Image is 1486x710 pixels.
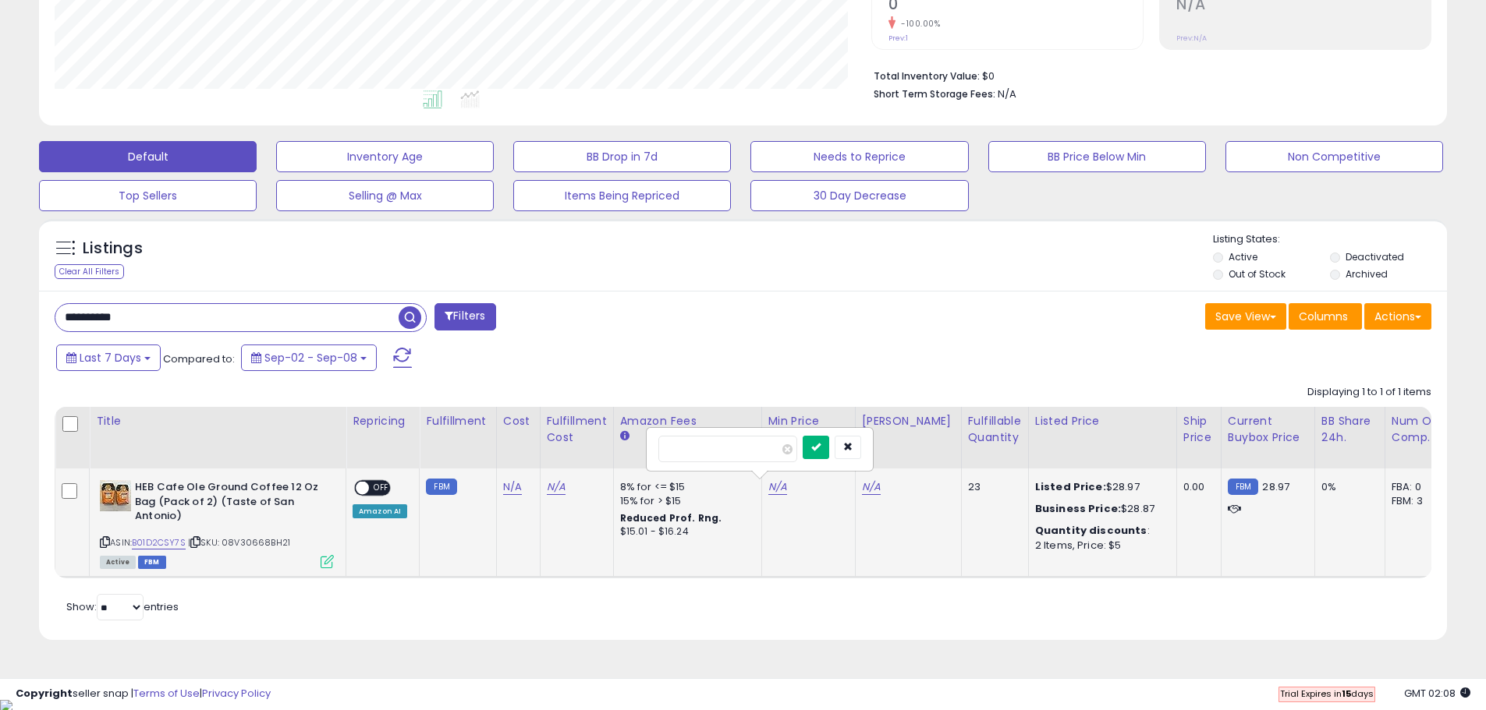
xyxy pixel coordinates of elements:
[1035,413,1170,429] div: Listed Price
[80,350,141,366] span: Last 7 Days
[1035,523,1147,538] b: Quantity discounts
[1392,413,1449,446] div: Num of Comp.
[620,480,750,494] div: 8% for <= $15
[1213,232,1447,247] p: Listing States:
[241,344,377,371] button: Sep-02 - Sep-08
[39,141,257,172] button: Default
[874,87,995,101] b: Short Term Storage Fees:
[163,351,235,366] span: Compared to:
[1229,250,1257,263] label: Active
[100,556,136,569] span: All listings currently available for purchase on Amazon
[96,413,339,429] div: Title
[1364,303,1431,330] button: Actions
[968,480,1016,494] div: 23
[1183,413,1215,446] div: Ship Price
[100,480,334,567] div: ASIN:
[66,599,179,614] span: Show: entries
[138,556,166,569] span: FBM
[353,504,407,518] div: Amazon AI
[620,511,722,525] b: Reduced Prof. Rng.
[998,87,1016,101] span: N/A
[620,413,755,429] div: Amazon Fees
[1321,413,1378,446] div: BB Share 24h.
[1035,524,1165,538] div: :
[1321,480,1373,494] div: 0%
[888,34,908,43] small: Prev: 1
[1228,413,1308,446] div: Current Buybox Price
[264,350,357,366] span: Sep-02 - Sep-08
[56,344,161,371] button: Last 7 Days
[1228,479,1258,495] small: FBM
[513,141,731,172] button: BB Drop in 7d
[276,141,494,172] button: Inventory Age
[16,686,73,701] strong: Copyright
[750,141,968,172] button: Needs to Reprice
[1289,303,1362,330] button: Columns
[896,18,940,30] small: -100.00%
[1229,267,1286,281] label: Out of Stock
[1346,267,1388,281] label: Archived
[132,536,186,549] a: B01D2CSY7S
[1035,479,1106,494] b: Listed Price:
[874,65,1420,84] li: $0
[503,413,534,429] div: Cost
[1392,494,1443,508] div: FBM: 3
[55,264,124,279] div: Clear All Filters
[1225,141,1443,172] button: Non Competitive
[1183,480,1209,494] div: 0.00
[1176,34,1207,43] small: Prev: N/A
[1262,479,1289,494] span: 28.97
[369,482,394,495] span: OFF
[133,686,200,701] a: Terms of Use
[1307,385,1431,400] div: Displaying 1 to 1 of 1 items
[83,238,143,260] h5: Listings
[620,429,630,443] small: Amazon Fees.
[1035,501,1121,516] b: Business Price:
[768,413,849,429] div: Min Price
[1299,309,1348,324] span: Columns
[188,536,290,549] span: | SKU: 08V30668BH21
[426,413,489,429] div: Fulfillment
[1035,480,1165,494] div: $28.97
[16,687,271,701] div: seller snap | |
[1035,539,1165,553] div: 2 Items, Price: $5
[1280,687,1374,700] span: Trial Expires in days
[547,413,607,446] div: Fulfillment Cost
[1392,480,1443,494] div: FBA: 0
[434,303,495,330] button: Filters
[135,480,325,528] b: HEB Cafe Ole Ground Coffee 12 Oz Bag (Pack of 2) (Taste of San Antonio)
[353,413,413,429] div: Repricing
[426,479,456,495] small: FBM
[1346,250,1404,263] label: Deactivated
[968,413,1022,446] div: Fulfillable Quantity
[39,180,257,211] button: Top Sellers
[276,180,494,211] button: Selling @ Max
[862,413,955,429] div: [PERSON_NAME]
[750,180,968,211] button: 30 Day Decrease
[620,525,750,539] div: $15.01 - $16.24
[1404,686,1470,701] span: 2025-09-17 02:08 GMT
[1342,687,1351,700] b: 15
[100,480,131,511] img: 510bKKRoITL._SL40_.jpg
[874,69,980,83] b: Total Inventory Value:
[503,479,522,495] a: N/A
[862,479,881,495] a: N/A
[988,141,1206,172] button: BB Price Below Min
[202,686,271,701] a: Privacy Policy
[620,494,750,508] div: 15% for > $15
[768,479,787,495] a: N/A
[1205,303,1286,330] button: Save View
[1035,502,1165,516] div: $28.87
[547,479,566,495] a: N/A
[513,180,731,211] button: Items Being Repriced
